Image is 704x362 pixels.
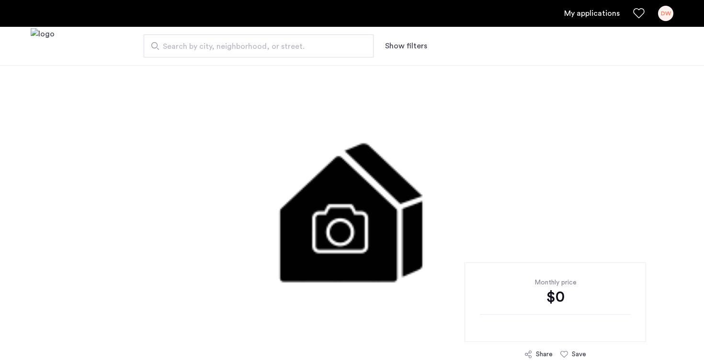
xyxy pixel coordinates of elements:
div: $0 [480,287,631,306]
div: Monthly price [480,278,631,287]
a: Cazamio logo [31,28,55,64]
a: Favorites [633,8,645,19]
div: Save [572,350,586,359]
div: DW [658,6,673,21]
span: Search by city, neighborhood, or street. [163,41,347,52]
input: Apartment Search [144,34,374,57]
a: My application [564,8,620,19]
button: Show or hide filters [385,40,427,52]
img: 2.gif [127,65,578,352]
div: Share [536,350,553,359]
img: logo [31,28,55,64]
